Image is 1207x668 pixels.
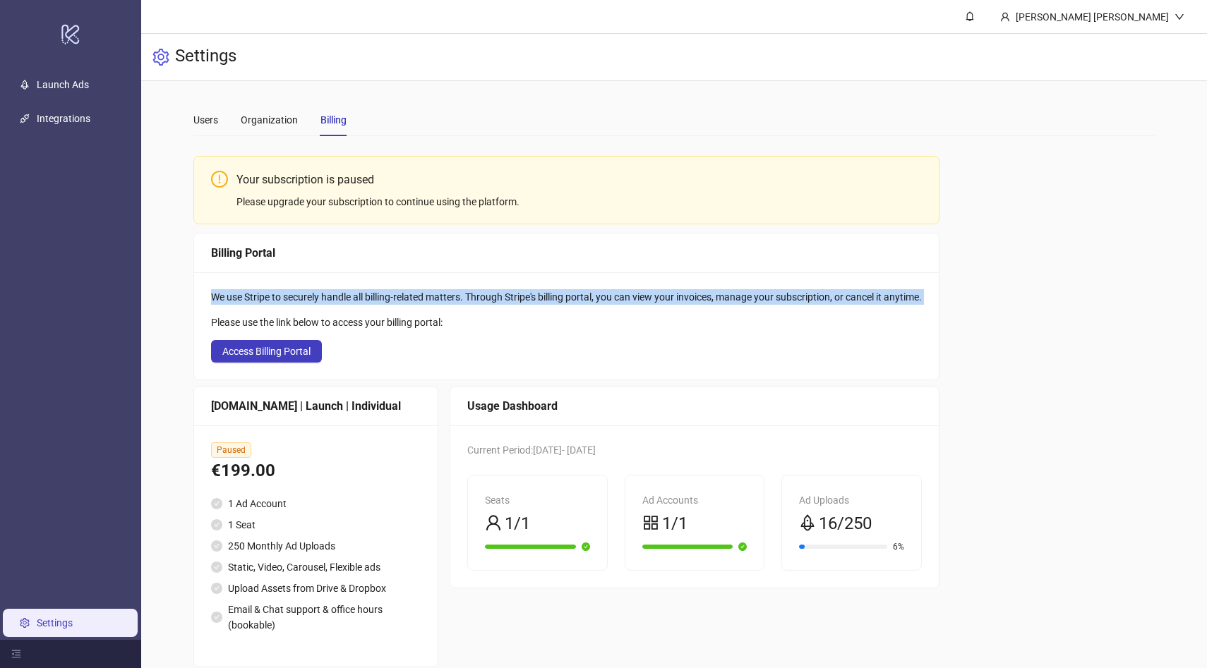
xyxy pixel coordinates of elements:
button: Access Billing Portal [211,340,322,363]
li: 1 Ad Account [211,496,421,511]
span: appstore [642,514,659,531]
span: Access Billing Portal [222,346,311,357]
a: Settings [37,617,73,628]
li: Email & Chat support & office hours (bookable) [211,602,421,633]
span: bell [965,11,975,21]
div: Seats [485,492,590,508]
span: check-circle [738,542,747,551]
div: [PERSON_NAME] [PERSON_NAME] [1010,9,1175,25]
span: 1/1 [662,511,687,538]
span: menu-fold [11,649,21,659]
span: setting [152,49,169,66]
span: user [1000,12,1010,22]
div: Usage Dashboard [467,397,922,415]
div: Your subscription is paused [236,171,922,188]
span: Paused [211,442,251,458]
span: check-circle [211,612,222,623]
span: check-circle [211,498,222,509]
li: Static, Video, Carousel, Flexible ads [211,559,421,575]
span: check-circle [211,583,222,594]
div: Users [193,112,218,128]
h3: Settings [175,45,236,69]
li: 1 Seat [211,517,421,533]
a: Launch Ads [37,79,89,90]
span: Current Period: [DATE] - [DATE] [467,444,596,456]
span: check-circle [211,540,222,552]
div: [DOMAIN_NAME] | Launch | Individual [211,397,421,415]
div: €199.00 [211,458,421,485]
span: 6% [893,542,904,551]
div: Billing Portal [211,244,922,262]
div: We use Stripe to securely handle all billing-related matters. Through Stripe's billing portal, yo... [211,289,922,305]
div: Please upgrade your subscription to continue using the platform. [236,194,922,209]
div: Organization [241,112,298,128]
span: rocket [799,514,816,531]
span: exclamation-circle [211,171,228,188]
li: Upload Assets from Drive & Dropbox [211,581,421,596]
div: Please use the link below to access your billing portal: [211,315,922,330]
li: 250 Monthly Ad Uploads [211,538,421,554]
span: 16/250 [819,511,872,538]
a: Integrations [37,113,90,124]
span: down [1175,12,1184,22]
span: user [485,514,502,531]
span: check-circle [582,542,590,551]
div: Ad Accounts [642,492,747,508]
div: Billing [320,112,347,128]
div: Ad Uploads [799,492,904,508]
span: 1/1 [505,511,530,538]
span: check-circle [211,561,222,573]
span: check-circle [211,519,222,530]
